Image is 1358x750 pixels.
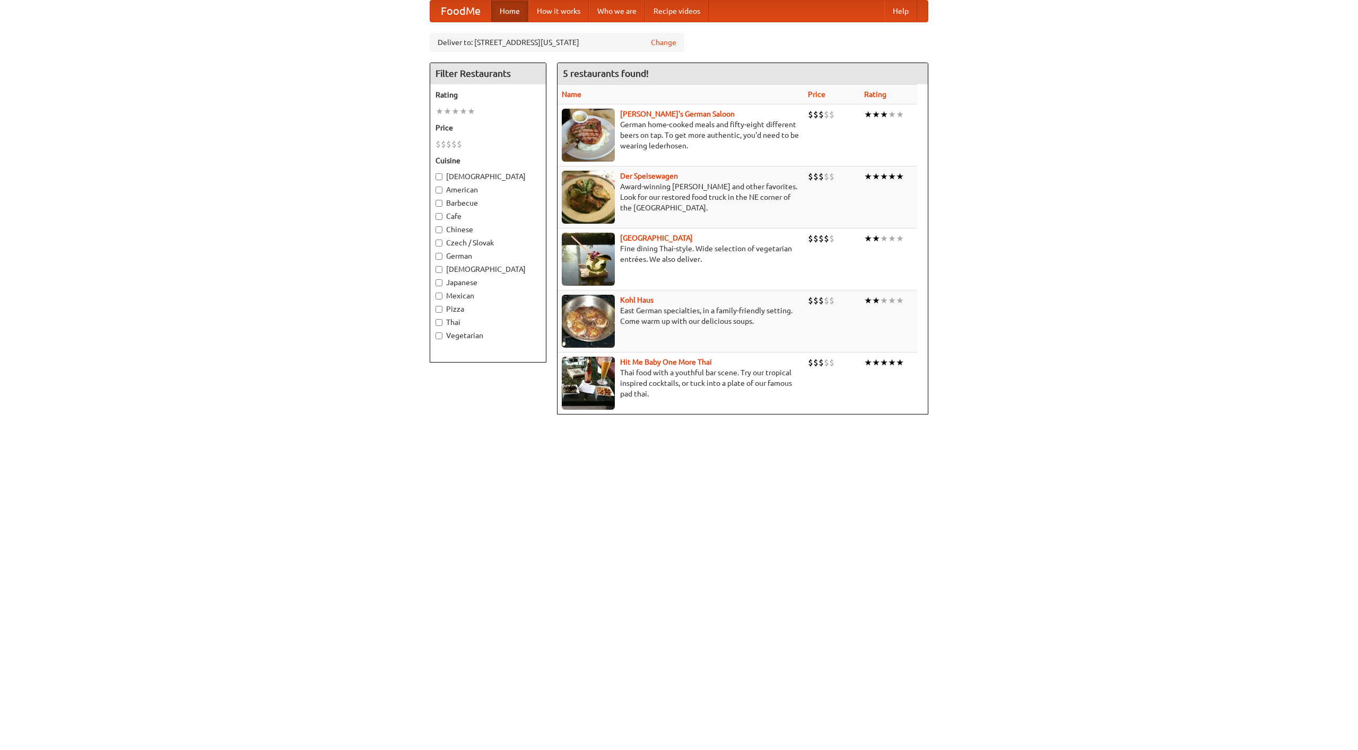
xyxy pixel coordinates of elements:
li: $ [819,295,824,306]
a: Change [651,37,676,48]
li: ★ [888,233,896,244]
li: $ [829,109,834,120]
li: $ [808,295,813,306]
p: Award-winning [PERSON_NAME] and other favorites. Look for our restored food truck in the NE corne... [562,181,799,213]
li: ★ [864,295,872,306]
li: ★ [864,357,872,368]
li: $ [829,295,834,306]
a: Price [808,90,825,99]
li: ★ [467,105,475,117]
input: American [436,187,442,193]
input: Czech / Slovak [436,240,442,246]
p: East German specialties, in a family-friendly setting. Come warm up with our delicious soups. [562,305,799,327]
input: Barbecue [436,200,442,207]
input: Chinese [436,226,442,233]
li: $ [819,357,824,368]
input: Cafe [436,213,442,220]
li: ★ [880,109,888,120]
label: Pizza [436,304,541,314]
p: German home-cooked meals and fifty-eight different beers on tap. To get more authentic, you'd nee... [562,119,799,151]
li: ★ [888,295,896,306]
p: Fine dining Thai-style. Wide selection of vegetarian entrées. We also deliver. [562,243,799,264]
li: $ [824,171,829,182]
label: Barbecue [436,198,541,208]
li: ★ [880,171,888,182]
input: Vegetarian [436,332,442,339]
li: ★ [880,233,888,244]
img: speisewagen.jpg [562,171,615,224]
a: Recipe videos [645,1,709,22]
h4: Filter Restaurants [430,63,546,84]
input: Thai [436,319,442,326]
li: ★ [896,295,904,306]
li: ★ [872,295,880,306]
li: ★ [864,109,872,120]
div: Deliver to: [STREET_ADDRESS][US_STATE] [430,33,684,52]
li: $ [813,233,819,244]
li: $ [824,233,829,244]
li: ★ [896,233,904,244]
img: kohlhaus.jpg [562,295,615,348]
li: $ [813,109,819,120]
li: $ [441,138,446,150]
label: German [436,251,541,261]
li: $ [813,171,819,182]
input: German [436,253,442,260]
input: Pizza [436,306,442,313]
h5: Price [436,122,541,133]
li: $ [819,233,824,244]
li: ★ [864,171,872,182]
input: Mexican [436,293,442,299]
li: $ [824,357,829,368]
a: Hit Me Baby One More Thai [620,358,712,366]
li: $ [808,109,813,120]
h5: Rating [436,90,541,100]
li: $ [813,357,819,368]
img: esthers.jpg [562,109,615,162]
img: babythai.jpg [562,357,615,410]
a: Rating [864,90,886,99]
a: Who we are [589,1,645,22]
label: [DEMOGRAPHIC_DATA] [436,171,541,182]
li: ★ [459,105,467,117]
a: Home [491,1,528,22]
li: $ [436,138,441,150]
li: $ [829,357,834,368]
li: ★ [896,357,904,368]
li: ★ [443,105,451,117]
a: [PERSON_NAME]'s German Saloon [620,110,735,118]
li: ★ [451,105,459,117]
li: ★ [880,295,888,306]
label: Czech / Slovak [436,237,541,248]
li: $ [829,233,834,244]
li: ★ [880,357,888,368]
li: ★ [436,105,443,117]
label: Japanese [436,277,541,288]
li: $ [829,171,834,182]
li: $ [824,295,829,306]
a: Der Speisewagen [620,172,678,180]
p: Thai food with a youthful bar scene. Try our tropical inspired cocktails, or tuck into a plate of... [562,367,799,399]
h5: Cuisine [436,155,541,166]
li: $ [824,109,829,120]
li: ★ [896,171,904,182]
input: Japanese [436,279,442,286]
li: $ [819,171,824,182]
li: ★ [872,109,880,120]
a: Help [884,1,917,22]
li: ★ [872,233,880,244]
li: ★ [888,109,896,120]
li: $ [451,138,457,150]
li: ★ [896,109,904,120]
label: Mexican [436,290,541,301]
li: ★ [872,357,880,368]
input: [DEMOGRAPHIC_DATA] [436,266,442,273]
label: American [436,184,541,195]
li: $ [813,295,819,306]
label: Vegetarian [436,330,541,341]
li: $ [808,171,813,182]
a: [GEOGRAPHIC_DATA] [620,234,693,242]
